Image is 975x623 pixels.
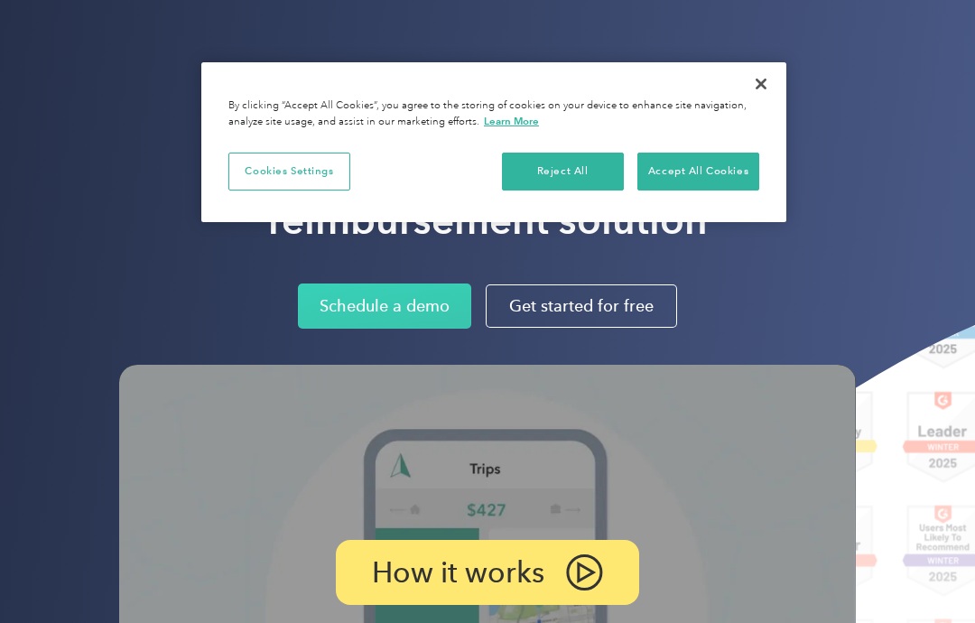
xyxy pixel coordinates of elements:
div: Cookie banner [201,62,786,222]
div: Privacy [201,62,786,222]
button: Close [741,64,781,104]
button: Cookies Settings [228,153,350,191]
button: Reject All [502,153,624,191]
div: By clicking “Accept All Cookies”, you agree to the storing of cookies on your device to enhance s... [228,98,759,130]
button: Accept All Cookies [637,153,759,191]
a: Get started for free [486,284,676,328]
a: More information about your privacy, opens in a new tab [484,115,539,127]
a: Schedule a demo [298,284,471,329]
p: How it works [372,562,544,583]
